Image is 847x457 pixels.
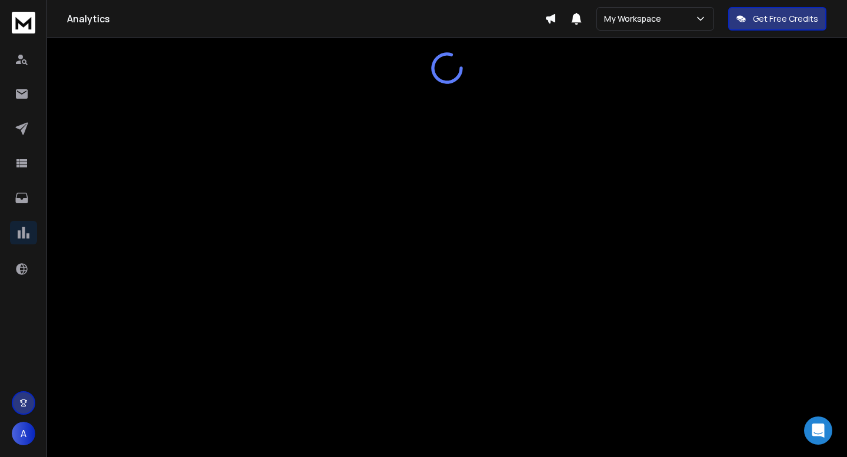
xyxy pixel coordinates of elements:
img: logo [12,12,35,33]
button: A [12,422,35,445]
h1: Analytics [67,12,545,26]
div: Open Intercom Messenger [804,416,832,445]
button: Get Free Credits [728,7,826,31]
p: My Workspace [604,13,666,25]
p: Get Free Credits [753,13,818,25]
